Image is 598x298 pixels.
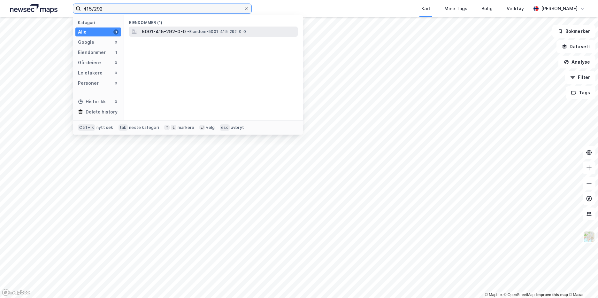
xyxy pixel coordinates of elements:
button: Datasett [556,40,595,53]
div: Verktøy [507,5,524,12]
div: Eiendommer (1) [124,15,303,27]
div: Ctrl + k [78,124,95,131]
a: Improve this map [536,293,568,297]
input: Søk på adresse, matrikkel, gårdeiere, leietakere eller personer [81,4,244,13]
div: Leietakere [78,69,103,77]
div: velg [206,125,215,130]
div: Personer [78,79,99,87]
button: Filter [565,71,595,84]
div: tab [119,124,128,131]
div: Bolig [481,5,493,12]
div: 0 [113,99,119,104]
div: Kontrollprogram for chat [566,267,598,298]
div: nytt søk [96,125,113,130]
img: logo.a4113a55bc3d86da70a041830d287a7e.svg [10,4,57,13]
div: 1 [113,50,119,55]
div: esc [220,124,230,131]
button: Analyse [558,56,595,68]
div: Historikk [78,98,106,106]
div: [PERSON_NAME] [541,5,578,12]
div: avbryt [231,125,244,130]
a: Mapbox homepage [2,289,30,296]
div: 0 [113,40,119,45]
img: Z [583,231,595,243]
div: Gårdeiere [78,59,101,67]
button: Tags [566,86,595,99]
div: Delete history [86,108,118,116]
div: 1 [113,29,119,35]
div: Eiendommer [78,49,106,56]
div: 0 [113,70,119,75]
div: Mine Tags [444,5,467,12]
div: Google [78,38,94,46]
div: neste kategori [129,125,159,130]
div: 0 [113,81,119,86]
iframe: Chat Widget [566,267,598,298]
button: Bokmerker [552,25,595,38]
div: Kategori [78,20,121,25]
a: OpenStreetMap [504,293,535,297]
span: • [187,29,189,34]
a: Mapbox [485,293,502,297]
span: 5001-415-292-0-0 [142,28,186,35]
div: Kart [421,5,430,12]
span: Eiendom • 5001-415-292-0-0 [187,29,246,34]
div: markere [178,125,194,130]
div: Alle [78,28,87,36]
div: 0 [113,60,119,65]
